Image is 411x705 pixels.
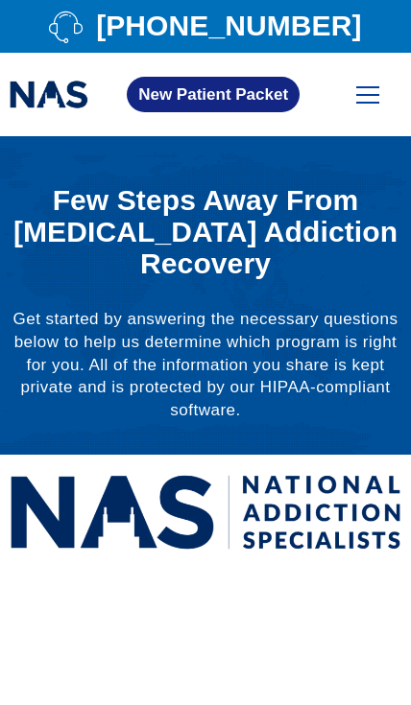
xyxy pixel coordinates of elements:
span: New Patient Packet [138,86,288,103]
a: New Patient Packet [127,77,300,112]
a: [PHONE_NUMBER] [10,10,401,43]
h1: Few Steps Away From [MEDICAL_DATA] Addiction Recovery [10,184,401,279]
img: national addiction specialists online suboxone clinic - logo [10,77,88,113]
p: Get started by answering the necessary questions below to help us determine which program is righ... [10,308,401,422]
img: National Addiction Specialists [10,464,401,559]
span: [PHONE_NUMBER] [91,15,361,36]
